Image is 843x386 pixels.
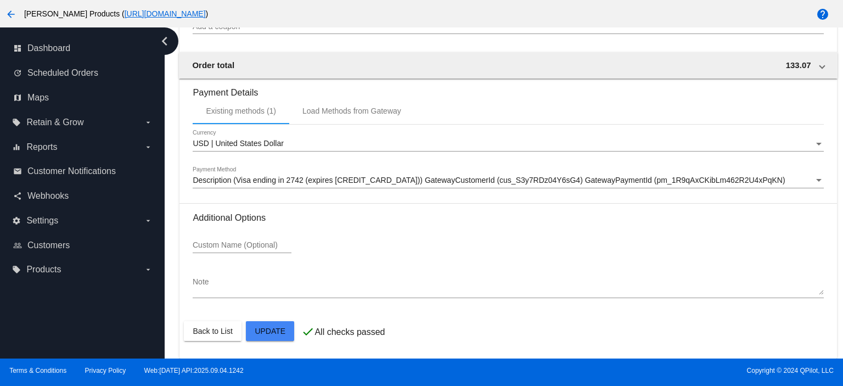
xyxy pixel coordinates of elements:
a: Terms & Conditions [9,367,66,374]
a: people_outline Customers [13,237,153,254]
i: map [13,93,22,102]
span: 133.07 [786,60,811,70]
a: Web:[DATE] API:2025.09.04.1242 [144,367,244,374]
div: Existing methods (1) [206,107,276,115]
a: share Webhooks [13,187,153,205]
mat-select: Payment Method [193,176,823,185]
a: [URL][DOMAIN_NAME] [125,9,206,18]
span: Description (Visa ending in 2742 (expires [CREDIT_CARD_DATA])) GatewayCustomerId (cus_S3y7RDz04Y6... [193,176,785,184]
button: Update [246,321,294,341]
a: Privacy Policy [85,367,126,374]
mat-select: Currency [193,139,823,148]
span: Back to List [193,327,232,335]
span: Dashboard [27,43,70,53]
i: equalizer [12,143,21,152]
i: local_offer [12,118,21,127]
a: map Maps [13,89,153,107]
input: Custom Name (Optional) [193,241,291,250]
h3: Payment Details [193,79,823,98]
i: arrow_drop_down [144,216,153,225]
a: update Scheduled Orders [13,64,153,82]
i: arrow_drop_down [144,118,153,127]
i: chevron_left [156,32,173,50]
span: USD | United States Dollar [193,139,283,148]
i: email [13,167,22,176]
p: All checks passed [314,327,385,337]
i: arrow_drop_down [144,143,153,152]
mat-icon: help [816,8,829,21]
i: update [13,69,22,77]
span: Webhooks [27,191,69,201]
span: Maps [27,93,49,103]
mat-icon: arrow_back [4,8,18,21]
span: Scheduled Orders [27,68,98,78]
mat-expansion-panel-header: Order total 133.07 [179,52,837,79]
span: Products [26,265,61,275]
span: Copyright © 2024 QPilot, LLC [431,367,834,374]
span: Settings [26,216,58,226]
i: settings [12,216,21,225]
a: dashboard Dashboard [13,40,153,57]
span: [PERSON_NAME] Products ( ) [24,9,208,18]
mat-icon: check [301,325,314,338]
a: email Customer Notifications [13,163,153,180]
div: Load Methods from Gateway [302,107,401,115]
span: Reports [26,142,57,152]
h3: Additional Options [193,212,823,223]
span: Customers [27,240,70,250]
i: local_offer [12,265,21,274]
button: Back to List [184,321,241,341]
i: share [13,192,22,200]
span: Customer Notifications [27,166,116,176]
span: Retain & Grow [26,118,83,127]
span: Update [255,327,285,335]
span: Order total [192,60,234,70]
i: people_outline [13,241,22,250]
i: arrow_drop_down [144,265,153,274]
i: dashboard [13,44,22,53]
